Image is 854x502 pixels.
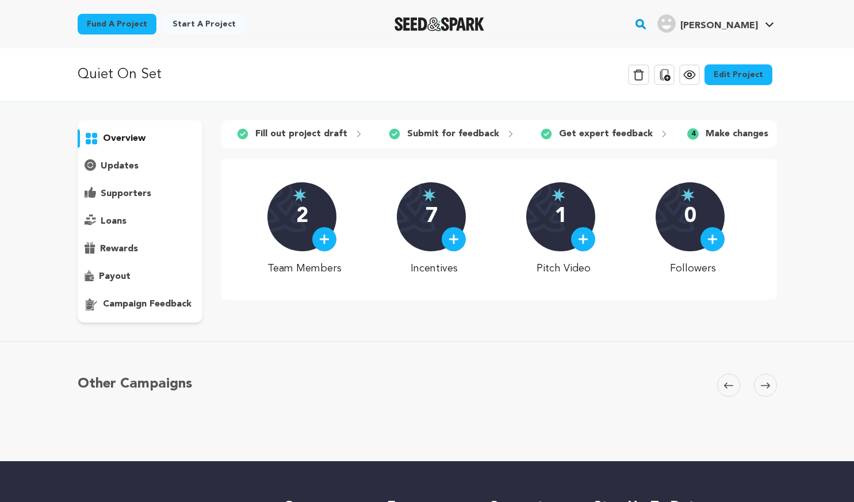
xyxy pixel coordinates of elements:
p: Followers [656,260,730,277]
p: campaign feedback [103,297,192,311]
p: Quiet On Set [78,64,162,85]
button: supporters [78,185,203,203]
a: Chin Ho F.'s Profile [655,12,776,33]
a: Start a project [163,14,245,35]
p: 0 [684,205,696,228]
p: 7 [426,205,438,228]
p: 1 [555,205,567,228]
div: Chin Ho F.'s Profile [657,14,758,33]
a: Fund a project [78,14,156,35]
a: Seed&Spark Homepage [395,17,485,31]
button: loans [78,212,203,231]
p: Make changes [706,127,768,141]
button: campaign feedback [78,295,203,313]
p: payout [99,270,131,283]
img: user.png [657,14,676,33]
img: Seed&Spark Logo Dark Mode [395,17,485,31]
img: plus.svg [578,234,588,244]
p: Fill out project draft [255,127,347,141]
p: loans [101,214,127,228]
span: [PERSON_NAME] [680,21,758,30]
button: updates [78,157,203,175]
span: Chin Ho F.'s Profile [655,12,776,36]
button: rewards [78,240,203,258]
img: plus.svg [449,234,459,244]
p: Incentives [397,260,471,277]
p: supporters [101,187,151,201]
p: Submit for feedback [407,127,499,141]
button: payout [78,267,203,286]
p: Pitch Video [526,260,600,277]
p: updates [101,159,139,173]
img: plus.svg [707,234,718,244]
h5: Other Campaigns [78,374,192,394]
p: Get expert feedback [559,127,653,141]
p: overview [103,132,145,145]
span: 4 [687,128,699,140]
img: plus.svg [319,234,330,244]
p: 2 [296,205,308,228]
p: Team Members [267,260,342,277]
p: rewards [100,242,138,256]
a: Edit Project [704,64,772,85]
button: overview [78,129,203,148]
